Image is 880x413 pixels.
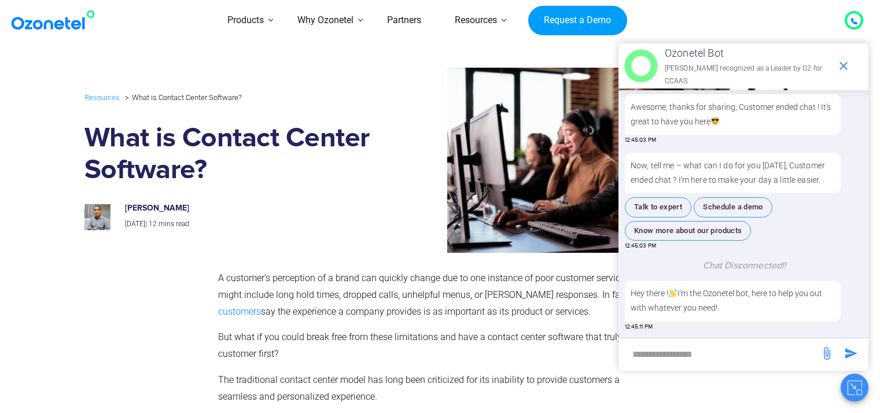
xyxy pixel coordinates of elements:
a: Request a Demo [528,6,627,36]
img: 👋 [669,289,677,297]
span: mins read [159,220,189,228]
span: 12:45:03 PM [625,242,656,250]
p: Awesome, thanks for sharing, Customer ended chat ! It's great to have you here [631,100,835,129]
span: end chat or minimize [832,54,855,78]
span: A customer’s perception of a brand can quickly change due to one instance of poor customer servic... [218,272,647,300]
span: 12:45:11 PM [625,323,653,331]
button: Close chat [841,374,868,401]
span: 12:45:03 PM [625,136,656,145]
a: 80% of customers [218,289,657,317]
li: What is Contact Center Software? [122,90,242,105]
span: But what if you could break free from these limitations and have a contact center software that t... [218,331,657,359]
button: Schedule a demo [694,197,772,217]
h6: [PERSON_NAME] [125,204,369,213]
img: header [624,49,658,83]
p: Ozonetel Bot [665,44,831,62]
img: prashanth-kancherla_avatar-200x200.jpeg [84,204,111,230]
div: new-msg-input [624,344,814,365]
span: send message [840,342,863,365]
p: Hey there ! I'm the Ozonetel bot, here to help you out with whatever you need! [631,286,835,315]
button: Talk to expert [625,197,691,217]
span: Chat Disconnected!! [703,260,787,271]
p: | [125,218,369,231]
img: what is contact center software [389,68,787,253]
h1: What is Contact Center Software? [84,123,381,186]
p: [PERSON_NAME] recognized as a Leader by G2 for CCAAS [665,62,831,87]
p: Now, tell me – what can I do for you [DATE], Customer ended chat ? I'm here to make your day a li... [625,153,841,193]
button: Know more about our products [625,221,751,241]
a: Resources [84,91,120,104]
img: 😎 [711,117,719,125]
span: The traditional contact center model has long been criticized for its inability to provide custom... [218,374,620,402]
span: [DATE] [125,220,145,228]
span: send message [815,342,838,365]
span: say the experience a company provides is as important as its product or services. [261,306,591,317]
span: 12 [149,220,157,228]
